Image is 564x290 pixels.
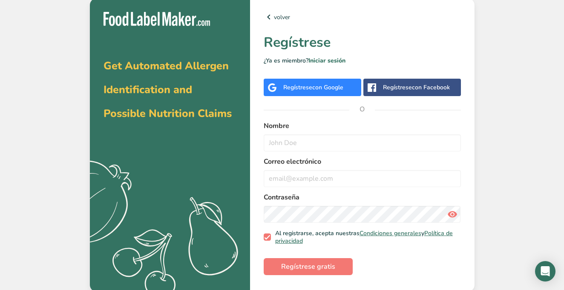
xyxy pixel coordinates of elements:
span: O [349,97,375,122]
button: Regístrese gratis [264,258,353,275]
span: con Facebook [412,83,450,91]
span: con Google [312,83,343,91]
a: volver [264,12,461,22]
input: John Doe [264,134,461,151]
span: Get Automated Allergen Identification and Possible Nutrition Claims [104,59,232,121]
label: Nombre [264,121,461,131]
span: Al registrarse, acepta nuestras y [271,230,458,245]
h1: Regístrese [264,32,461,53]
a: Condiciones generales [360,229,421,237]
div: Regístrese [383,83,450,92]
img: Food Label Maker [104,12,210,26]
p: ¿Ya es miembro? [264,56,461,65]
input: email@example.com [264,170,461,187]
label: Contraseña [264,192,461,202]
div: Regístrese [283,83,343,92]
a: Iniciar sesión [308,57,345,65]
span: Regístrese gratis [281,262,335,272]
div: Open Intercom Messenger [535,261,555,281]
label: Correo electrónico [264,156,461,167]
a: Política de privacidad [275,229,453,245]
